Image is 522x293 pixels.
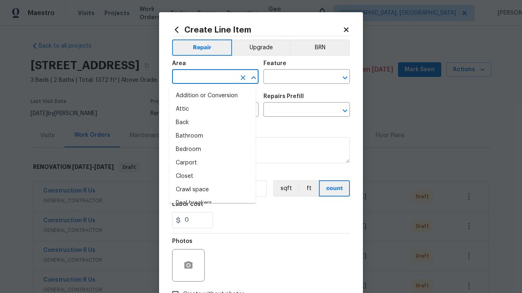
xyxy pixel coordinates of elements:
h5: Area [172,61,186,66]
li: Back [169,116,256,129]
li: Closet [169,170,256,183]
button: Clear [237,72,249,83]
li: Bathroom [169,129,256,143]
button: BRN [290,39,350,56]
li: Deal breakers [169,197,256,210]
li: Attic [169,103,256,116]
button: Open [339,72,351,83]
li: Carport [169,156,256,170]
h2: Create Line Item [172,25,343,34]
li: Addition or Conversion [169,89,256,103]
li: Bedroom [169,143,256,156]
button: Close [248,72,259,83]
h5: Photos [172,238,192,244]
button: ft [299,180,319,197]
button: sqft [273,180,299,197]
button: Open [339,105,351,116]
li: Crawl space [169,183,256,197]
h5: Feature [263,61,286,66]
button: count [319,180,350,197]
h5: Repairs Prefill [263,94,304,99]
button: Repair [172,39,232,56]
button: Upgrade [232,39,290,56]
